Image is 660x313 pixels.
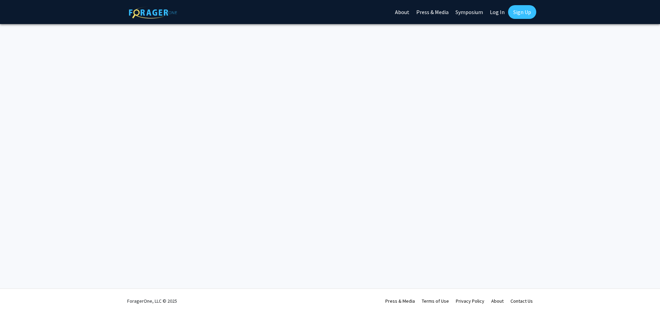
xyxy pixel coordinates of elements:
a: Privacy Policy [456,298,484,304]
a: Press & Media [385,298,415,304]
div: ForagerOne, LLC © 2025 [127,289,177,313]
a: About [491,298,504,304]
a: Terms of Use [422,298,449,304]
img: ForagerOne Logo [129,7,177,19]
a: Sign Up [508,5,536,19]
a: Contact Us [510,298,533,304]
